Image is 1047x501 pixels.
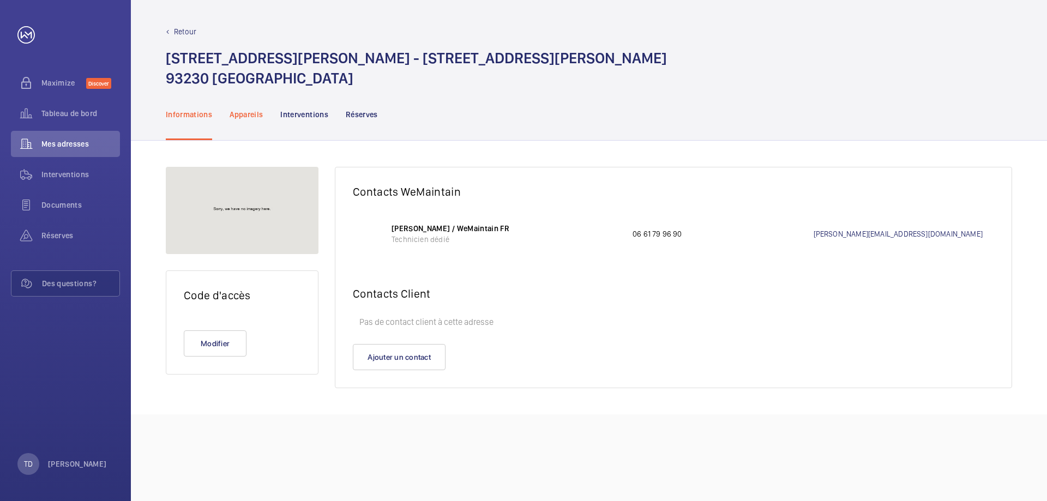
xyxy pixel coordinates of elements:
[814,228,995,239] a: [PERSON_NAME][EMAIL_ADDRESS][DOMAIN_NAME]
[353,311,994,333] p: Pas de contact client à cette adresse
[41,169,120,180] span: Interventions
[184,330,246,357] button: Modifier
[353,185,994,198] h2: Contacts WeMaintain
[166,109,212,120] p: Informations
[392,234,622,245] p: Technicien dédié
[41,138,120,149] span: Mes adresses
[41,230,120,241] span: Réserves
[41,77,86,88] span: Maximize
[166,48,667,88] h1: [STREET_ADDRESS][PERSON_NAME] - [STREET_ADDRESS][PERSON_NAME] 93230 [GEOGRAPHIC_DATA]
[86,78,111,89] span: Discover
[392,223,622,234] p: [PERSON_NAME] / WeMaintain FR
[633,228,814,239] p: 06 61 79 96 90
[41,108,120,119] span: Tableau de bord
[280,109,328,120] p: Interventions
[41,200,120,210] span: Documents
[48,458,107,469] p: [PERSON_NAME]
[24,458,33,469] p: TD
[346,109,378,120] p: Réserves
[353,287,994,300] h2: Contacts Client
[184,288,300,302] h2: Code d'accès
[230,109,263,120] p: Appareils
[353,344,446,370] button: Ajouter un contact
[42,278,119,289] span: Des questions?
[174,26,196,37] p: Retour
